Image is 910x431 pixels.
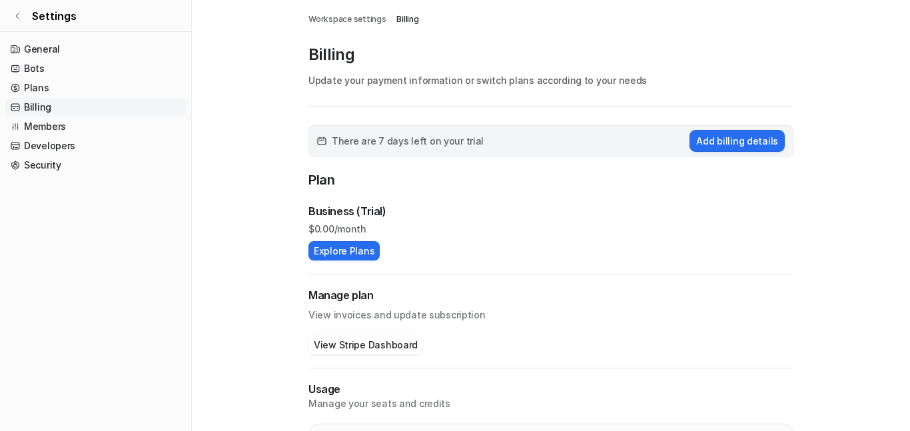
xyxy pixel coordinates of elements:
p: Billing [308,44,793,65]
span: There are 7 days left on your trial [332,134,484,148]
p: Business (Trial) [308,203,386,219]
p: Usage [308,382,793,397]
a: Billing [5,98,186,117]
a: Billing [396,13,418,25]
button: Add billing details [689,130,785,152]
a: Members [5,117,186,136]
a: General [5,40,186,59]
a: Security [5,156,186,175]
button: Explore Plans [308,241,380,260]
a: Bots [5,59,186,78]
p: Plan [308,170,793,193]
span: Settings [32,8,77,24]
span: / [390,13,393,25]
img: calender-icon.svg [317,137,326,146]
button: View Stripe Dashboard [308,335,423,354]
a: Plans [5,79,186,97]
p: $ 0.00/month [308,222,793,236]
h2: Manage plan [308,288,793,303]
p: View invoices and update subscription [308,303,793,322]
p: Update your payment information or switch plans according to your needs [308,73,793,87]
a: Developers [5,137,186,155]
p: Manage your seats and credits [308,397,793,410]
a: Workspace settings [308,13,386,25]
